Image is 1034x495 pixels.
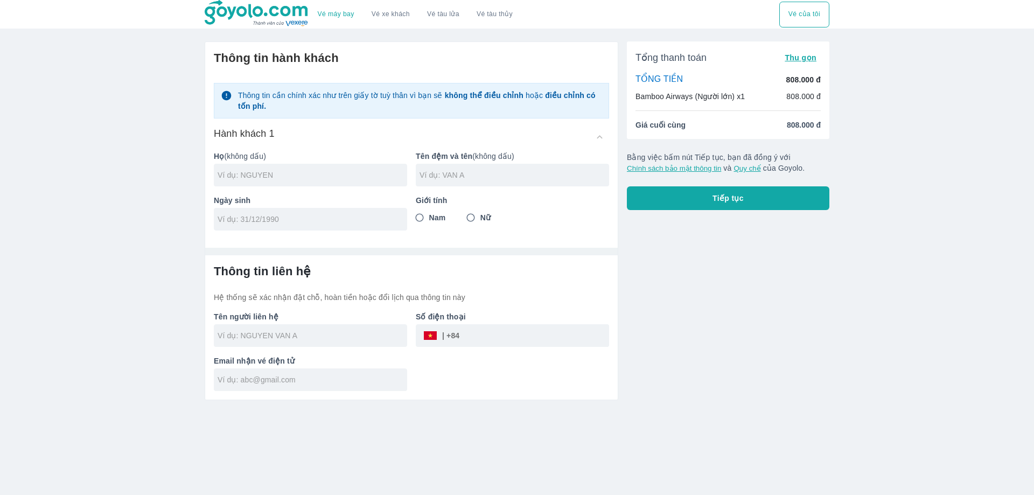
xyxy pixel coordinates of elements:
span: Tổng thanh toán [635,51,707,64]
div: choose transportation mode [309,2,521,27]
a: Vé xe khách [372,10,410,18]
p: Thông tin cần chính xác như trên giấy tờ tuỳ thân vì bạn sẽ hoặc [238,90,602,111]
input: Ví dụ: NGUYEN [218,170,407,180]
span: Tiếp tục [712,193,744,204]
span: Thu gọn [785,53,816,62]
p: (không dấu) [214,151,407,162]
input: Ví dụ: abc@gmail.com [218,374,407,385]
input: Ví dụ: 31/12/1990 [218,214,396,225]
p: 808.000 đ [786,91,821,102]
p: Bằng việc bấm nút Tiếp tục, bạn đã đồng ý với và của Goyolo. [627,152,829,173]
button: Vé của tôi [779,2,829,27]
p: Hệ thống sẽ xác nhận đặt chỗ, hoàn tiền hoặc đổi lịch qua thông tin này [214,292,609,303]
b: Số điện thoại [416,312,466,321]
div: choose transportation mode [779,2,829,27]
button: Chính sách bảo mật thông tin [627,164,721,172]
p: (không dấu) [416,151,609,162]
strong: không thể điều chỉnh [445,91,523,100]
b: Họ [214,152,224,161]
b: Email nhận vé điện tử [214,357,295,365]
a: Vé tàu lửa [418,2,468,27]
span: 808.000 đ [787,120,821,130]
input: Ví dụ: NGUYEN VAN A [218,330,407,341]
span: Nữ [480,212,491,223]
p: Giới tính [416,195,609,206]
button: Thu gọn [780,50,821,65]
h6: Hành khách 1 [214,127,275,140]
button: Quy chế [733,164,760,172]
a: Vé máy bay [318,10,354,18]
p: Bamboo Airways (Người lớn) x1 [635,91,745,102]
p: Ngày sinh [214,195,407,206]
b: Tên đệm và tên [416,152,472,161]
input: Ví dụ: VAN A [420,170,609,180]
span: Giá cuối cùng [635,120,686,130]
h6: Thông tin hành khách [214,51,609,66]
h6: Thông tin liên hệ [214,264,609,279]
b: Tên người liên hệ [214,312,278,321]
button: Vé tàu thủy [468,2,521,27]
p: 808.000 đ [786,74,821,85]
button: Tiếp tục [627,186,829,210]
span: Nam [429,212,446,223]
p: TỔNG TIỀN [635,74,683,86]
